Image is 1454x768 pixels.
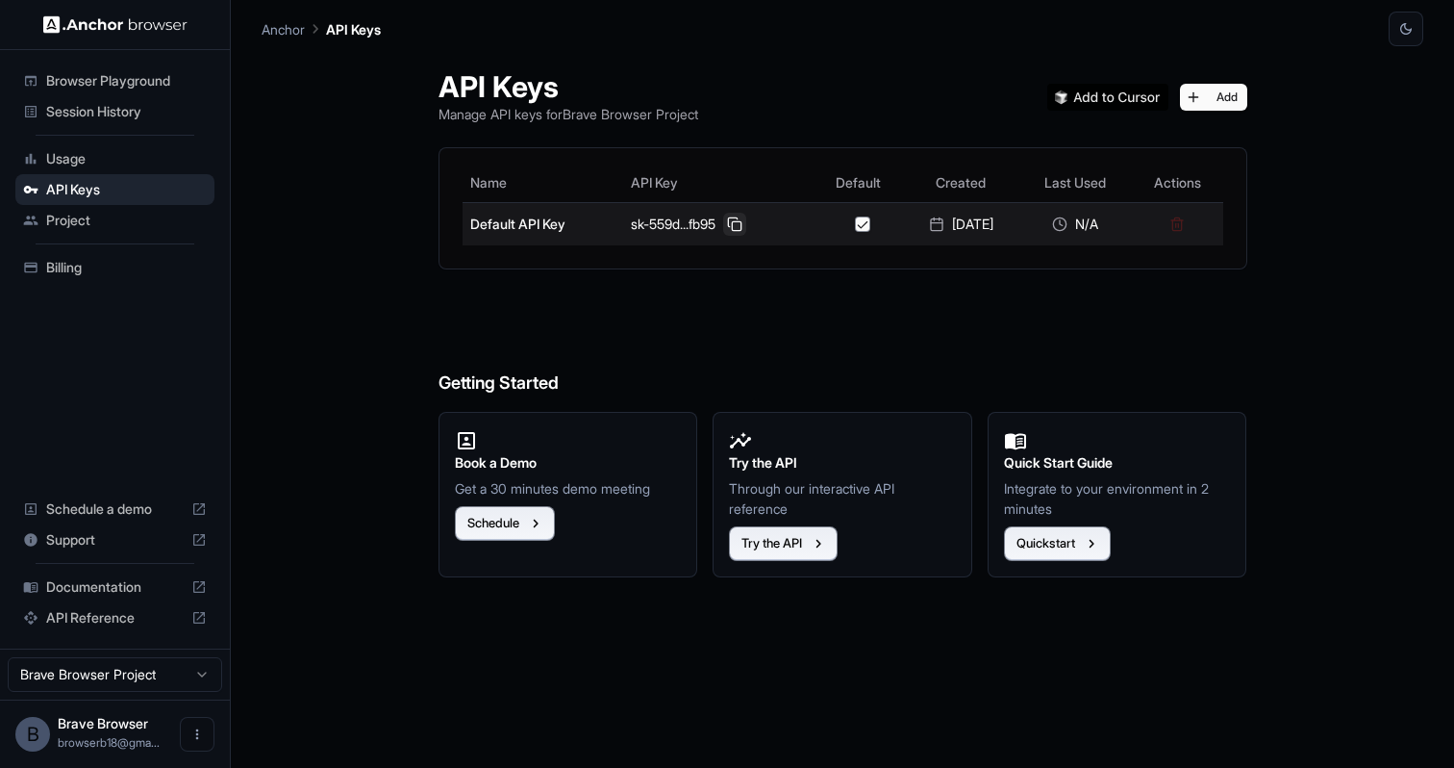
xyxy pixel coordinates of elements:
[326,19,381,39] p: API Keys
[729,478,956,519] p: Through our interactive API reference
[15,205,214,236] div: Project
[15,602,214,633] div: API Reference
[46,211,207,230] span: Project
[262,18,381,39] nav: breadcrumb
[46,530,184,550] span: Support
[1004,526,1111,561] button: Quickstart
[631,213,806,236] div: sk-559d...fb95
[439,104,698,124] p: Manage API keys for Brave Browser Project
[46,71,207,90] span: Browser Playground
[43,15,188,34] img: Anchor Logo
[1180,84,1247,111] button: Add
[1047,84,1168,111] img: Add anchorbrowser MCP server to Cursor
[15,143,214,174] div: Usage
[15,252,214,283] div: Billing
[46,102,207,121] span: Session History
[723,213,746,236] button: Copy API key
[729,452,956,474] h2: Try the API
[46,608,184,627] span: API Reference
[46,499,184,519] span: Schedule a demo
[15,572,214,602] div: Documentation
[1004,452,1231,474] h2: Quick Start Guide
[46,180,207,199] span: API Keys
[46,149,207,168] span: Usage
[729,526,838,561] button: Try the API
[46,258,207,277] span: Billing
[15,174,214,205] div: API Keys
[903,164,1019,202] th: Created
[15,717,50,752] div: B
[262,19,305,39] p: Anchor
[439,69,698,104] h1: API Keys
[58,715,148,731] span: Brave Browser
[1027,215,1124,234] div: N/A
[911,215,1012,234] div: [DATE]
[180,717,214,752] button: Open menu
[455,452,682,474] h2: Book a Demo
[15,65,214,96] div: Browser Playground
[439,293,1247,397] h6: Getting Started
[1132,164,1223,202] th: Actions
[1019,164,1132,202] th: Last Used
[623,164,814,202] th: API Key
[1004,478,1231,519] p: Integrate to your environment in 2 minutes
[15,96,214,127] div: Session History
[46,577,184,597] span: Documentation
[463,202,624,245] td: Default API Key
[815,164,903,202] th: Default
[463,164,624,202] th: Name
[58,735,160,750] span: browserb18@gmail.com
[15,494,214,525] div: Schedule a demo
[15,525,214,555] div: Support
[455,478,682,499] p: Get a 30 minutes demo meeting
[455,506,555,541] button: Schedule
